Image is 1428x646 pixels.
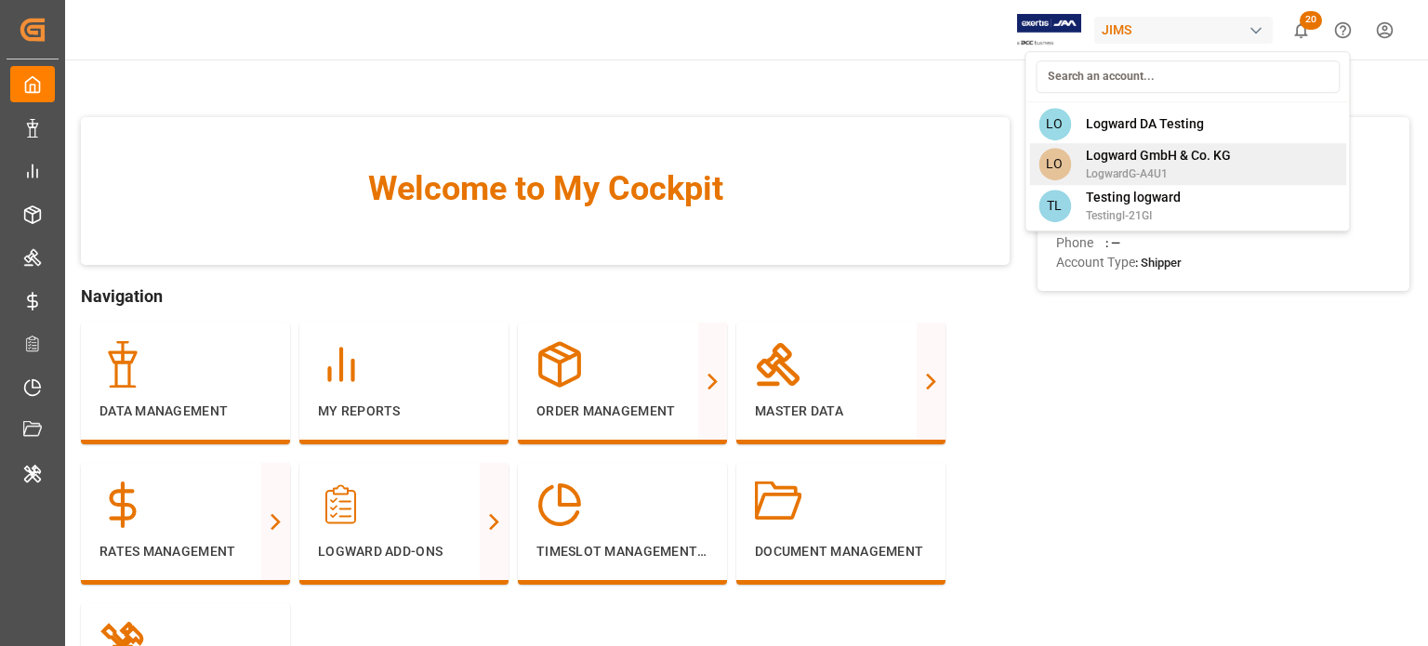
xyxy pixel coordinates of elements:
input: Search an account... [1036,60,1340,93]
span: Testing logward [1086,188,1181,207]
span: LogwardG-A4U1 [1086,165,1231,182]
span: LO [1038,148,1071,180]
span: Testingl-21GI [1086,207,1181,224]
span: Logward DA Testing [1086,114,1204,134]
span: Logward GmbH & Co. KG [1086,146,1231,165]
span: LO [1038,108,1071,140]
span: TL [1038,190,1071,222]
